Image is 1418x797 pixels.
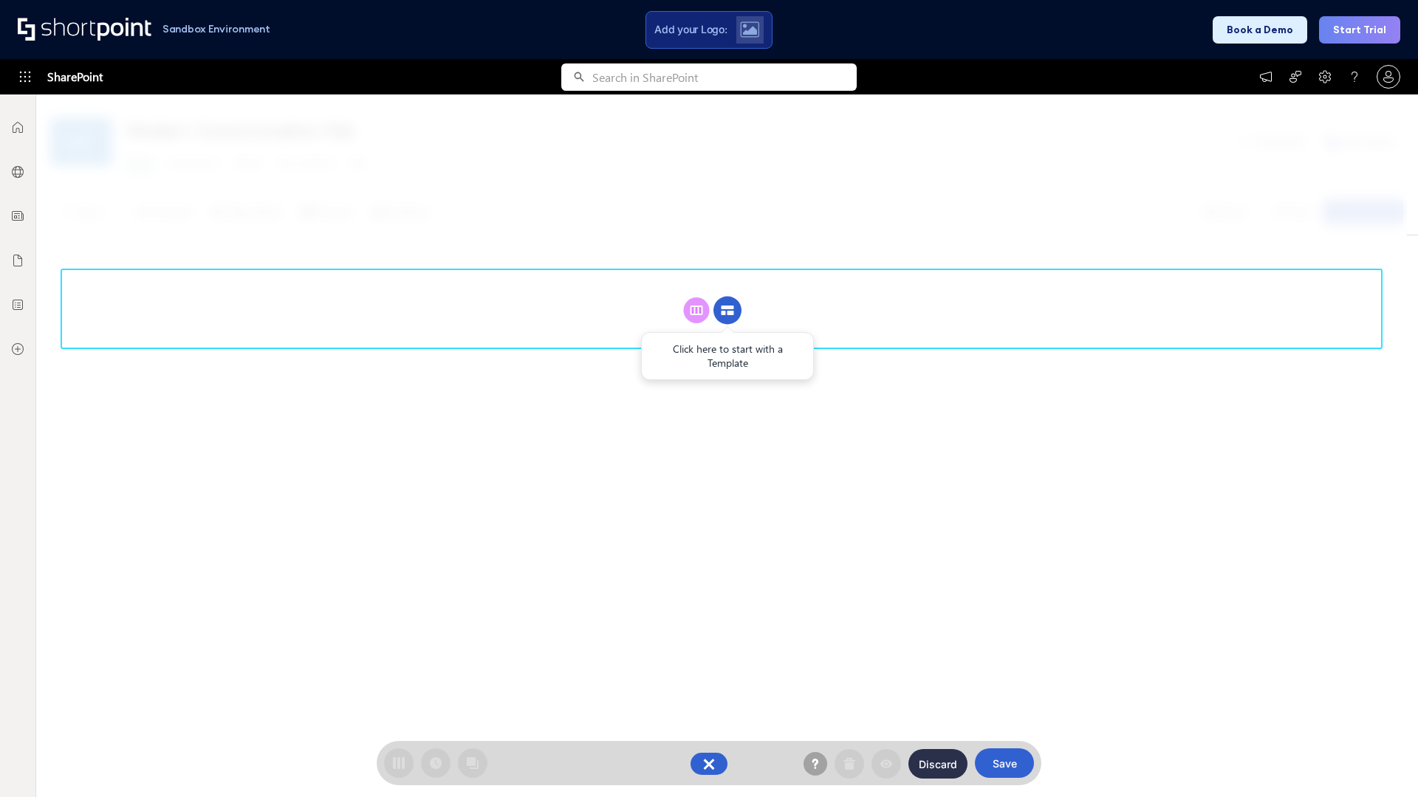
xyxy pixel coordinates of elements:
[592,63,857,91] input: Search in SharePoint
[1319,16,1400,44] button: Start Trial
[1344,726,1418,797] iframe: Chat Widget
[47,59,103,94] span: SharePoint
[1213,16,1307,44] button: Book a Demo
[908,749,967,779] button: Discard
[162,25,270,33] h1: Sandbox Environment
[975,748,1034,778] button: Save
[740,21,759,38] img: Upload logo
[654,23,727,36] span: Add your Logo:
